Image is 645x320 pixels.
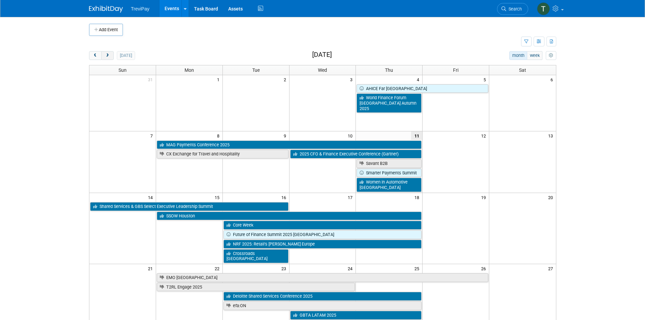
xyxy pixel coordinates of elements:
[546,51,556,60] button: myCustomButton
[283,131,289,140] span: 9
[214,264,222,273] span: 22
[147,75,156,84] span: 31
[147,264,156,273] span: 21
[185,67,194,73] span: Mon
[414,193,422,201] span: 18
[223,249,288,263] a: Crossroads [GEOGRAPHIC_DATA]
[537,2,550,15] img: Tara DePaepe
[347,131,356,140] span: 10
[157,141,422,149] a: MAG Payments Conference 2025
[506,6,522,12] span: Search
[283,75,289,84] span: 2
[357,169,422,177] a: Smarter Payments Summit
[414,264,422,273] span: 25
[223,301,422,310] a: efa:ON
[157,212,422,220] a: SSOW Houston
[480,131,489,140] span: 12
[101,51,114,60] button: next
[357,178,422,192] a: Women in Automotive [GEOGRAPHIC_DATA]
[89,6,123,13] img: ExhibitDay
[527,51,542,60] button: week
[480,264,489,273] span: 26
[216,131,222,140] span: 8
[509,51,527,60] button: month
[119,67,127,73] span: Sun
[90,202,288,211] a: Shared Services & GBS Select Executive Leadership Summit
[131,6,150,12] span: TreviPay
[357,84,488,93] a: AHICE Far [GEOGRAPHIC_DATA]
[549,54,553,58] i: Personalize Calendar
[89,51,102,60] button: prev
[157,150,288,158] a: CX Exchange for Travel and Hospitality
[312,51,332,59] h2: [DATE]
[216,75,222,84] span: 1
[347,264,356,273] span: 24
[416,75,422,84] span: 4
[547,131,556,140] span: 13
[547,193,556,201] span: 20
[157,273,488,282] a: EMO [GEOGRAPHIC_DATA]
[223,292,422,301] a: Deloitte Shared Services Conference 2025
[347,193,356,201] span: 17
[357,93,422,113] a: World Finance Forum [GEOGRAPHIC_DATA] Autumn 2025
[157,283,355,292] a: T2RL Engage 2025
[214,193,222,201] span: 15
[357,159,422,168] a: Savant B2B
[281,264,289,273] span: 23
[150,131,156,140] span: 7
[349,75,356,84] span: 3
[483,75,489,84] span: 5
[223,230,422,239] a: Future of Finance Summit 2025 [GEOGRAPHIC_DATA]
[290,150,422,158] a: 2025 CFO & Finance Executive Conference (Gartner)
[281,193,289,201] span: 16
[223,221,422,230] a: Core Week
[453,67,458,73] span: Fri
[252,67,260,73] span: Tue
[480,193,489,201] span: 19
[147,193,156,201] span: 14
[497,3,528,15] a: Search
[89,24,123,36] button: Add Event
[547,264,556,273] span: 27
[117,51,135,60] button: [DATE]
[318,67,327,73] span: Wed
[411,131,422,140] span: 11
[223,240,422,249] a: NRF 2025: Retail’s [PERSON_NAME] Europe
[550,75,556,84] span: 6
[385,67,393,73] span: Thu
[290,311,422,320] a: GBTA LATAM 2025
[519,67,526,73] span: Sat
